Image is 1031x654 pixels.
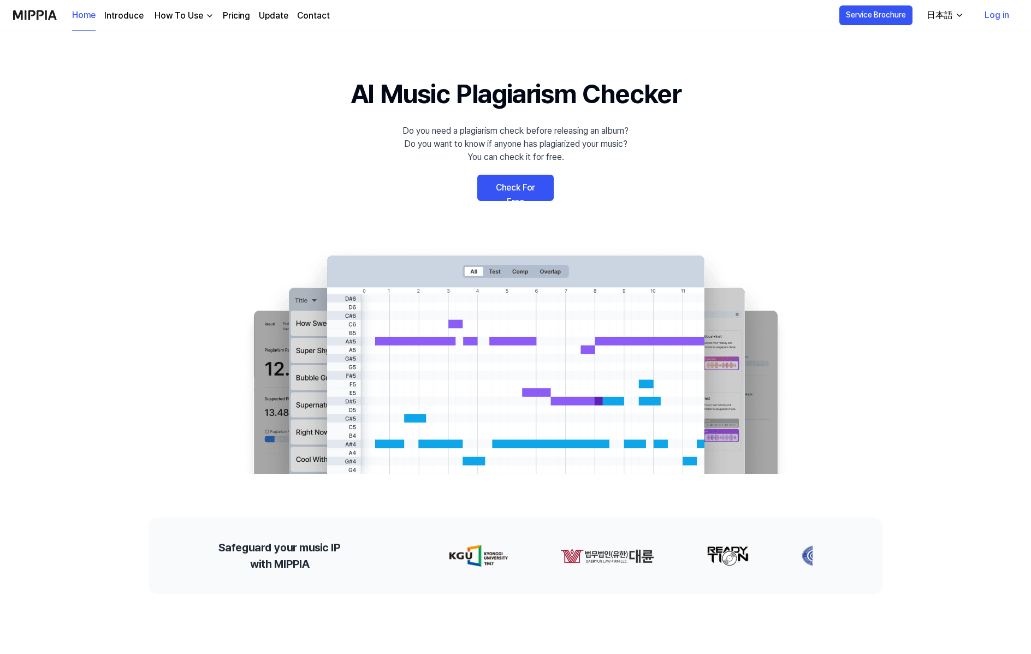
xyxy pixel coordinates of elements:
img: partner-logo-4 [525,545,550,567]
img: main Image [232,245,799,474]
a: Check For Free [477,175,554,201]
h1: AI Music Plagiarism Checker [351,74,681,114]
button: Service Brochure [839,5,913,25]
img: partner-logo-5 [602,545,642,567]
a: Pricing [223,9,250,22]
img: partner-logo-3 [439,545,472,567]
div: 日本語 [925,9,955,22]
button: How To Use [152,9,214,22]
button: 日本語 [918,4,970,26]
a: Home [72,1,96,31]
a: Introduce [104,9,144,22]
div: Do you need a plagiarism check before releasing an album? Do you want to know if anyone has plagi... [402,124,629,164]
a: Contact [297,9,330,22]
a: Update [259,9,288,22]
div: How To Use [152,9,205,22]
h2: Safeguard your music IP with MIPPIA [218,539,340,572]
img: partner-logo-6 [694,545,805,567]
img: down [205,11,214,20]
